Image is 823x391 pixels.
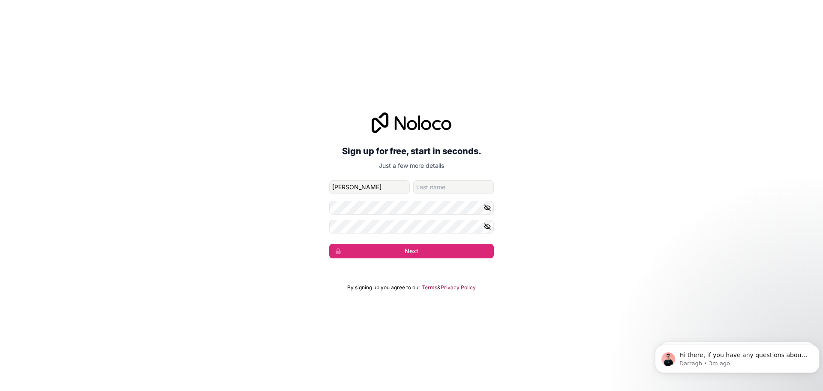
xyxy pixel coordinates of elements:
input: Confirm password [329,220,494,233]
h2: Sign up for free, start in seconds. [329,143,494,159]
span: & [437,284,441,291]
input: family-name [413,180,494,194]
button: Next [329,244,494,258]
a: Terms [422,284,437,291]
input: given-name [329,180,410,194]
a: Privacy Policy [441,284,476,291]
input: Password [329,201,494,215]
span: By signing up you agree to our [347,284,421,291]
p: Just a few more details [329,161,494,170]
iframe: Intercom notifications message [652,327,823,387]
